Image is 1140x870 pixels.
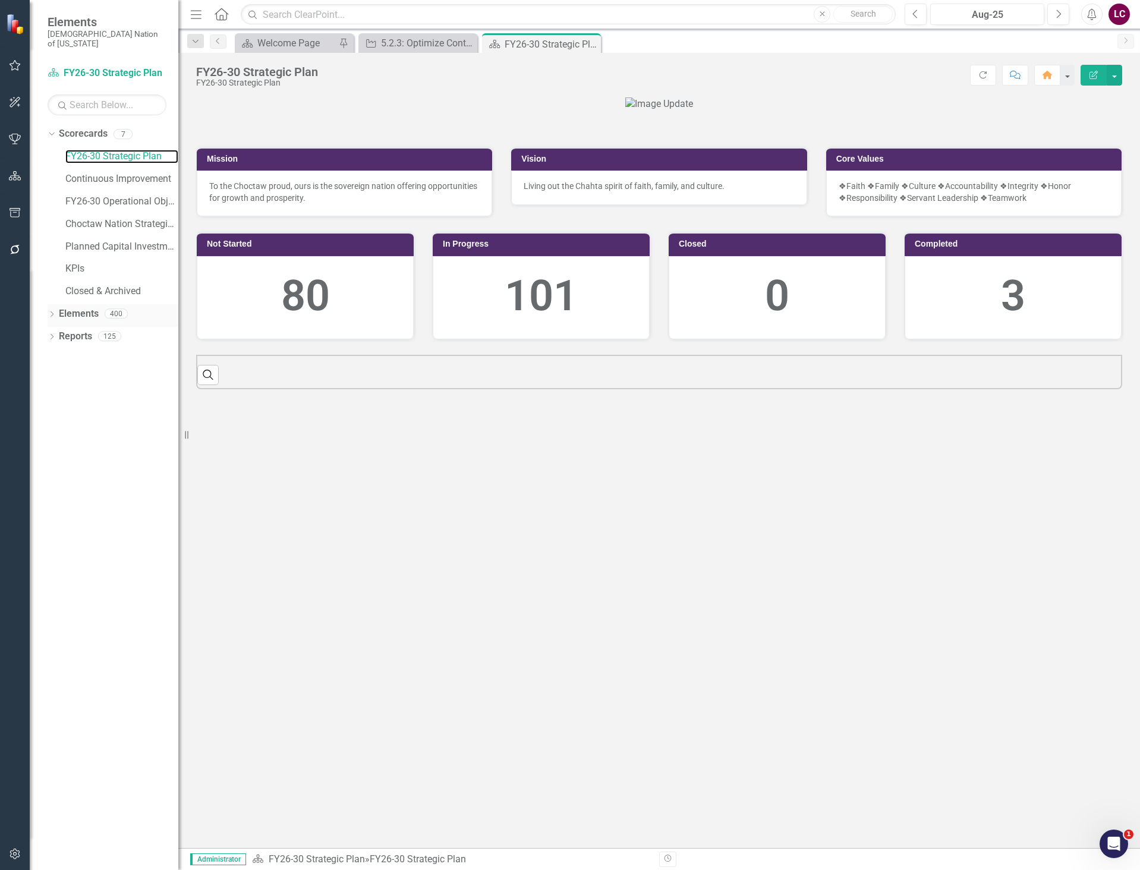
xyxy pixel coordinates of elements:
[370,853,466,865] div: FY26-30 Strategic Plan
[524,181,725,191] span: Living out the Chahta spirit of faith, family, and culture.
[934,8,1040,22] div: Aug-25
[196,65,318,78] div: FY26-30 Strategic Plan
[361,36,474,51] a: 5.2.3: Optimize Contact Centers through Artificial Intelligence
[48,67,166,80] a: FY26-30 Strategic Plan
[6,14,27,34] img: ClearPoint Strategy
[839,180,1109,204] p: ❖Faith ❖Family ❖Culture ❖Accountability ❖Integrity ❖Honor ❖Responsibility ❖Servant Leadership ❖Te...
[59,127,108,141] a: Scorecards
[269,853,365,865] a: FY26-30 Strategic Plan
[381,36,474,51] div: 5.2.3: Optimize Contact Centers through Artificial Intelligence
[1108,4,1130,25] button: LC
[98,332,121,342] div: 125
[836,155,1116,163] h3: Core Values
[521,155,801,163] h3: Vision
[196,78,318,87] div: FY26-30 Strategic Plan
[207,155,486,163] h3: Mission
[65,150,178,163] a: FY26-30 Strategic Plan
[48,29,166,49] small: [DEMOGRAPHIC_DATA] Nation of [US_STATE]
[930,4,1044,25] button: Aug-25
[59,330,92,343] a: Reports
[65,172,178,186] a: Continuous Improvement
[241,4,896,25] input: Search ClearPoint...
[252,853,650,866] div: »
[209,266,401,327] div: 80
[851,9,876,18] span: Search
[1124,830,1133,839] span: 1
[65,285,178,298] a: Closed & Archived
[833,6,893,23] button: Search
[105,309,128,319] div: 400
[59,307,99,321] a: Elements
[257,36,336,51] div: Welcome Page
[65,262,178,276] a: KPIs
[238,36,336,51] a: Welcome Page
[915,239,1116,248] h3: Completed
[681,266,873,327] div: 0
[445,266,637,327] div: 101
[625,97,693,111] img: Image Update
[190,853,246,865] span: Administrator
[1100,830,1128,858] iframe: Intercom live chat
[65,218,178,231] a: Choctaw Nation Strategic Plan
[209,181,477,203] span: To the Choctaw proud, ours is the sovereign nation offering opportunities for growth and prosperity.
[48,15,166,29] span: Elements
[443,239,644,248] h3: In Progress
[917,266,1109,327] div: 3
[114,129,133,139] div: 7
[65,195,178,209] a: FY26-30 Operational Objectives
[679,239,880,248] h3: Closed
[505,37,598,52] div: FY26-30 Strategic Plan
[207,239,408,248] h3: Not Started
[65,240,178,254] a: Planned Capital Investments
[48,94,166,115] input: Search Below...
